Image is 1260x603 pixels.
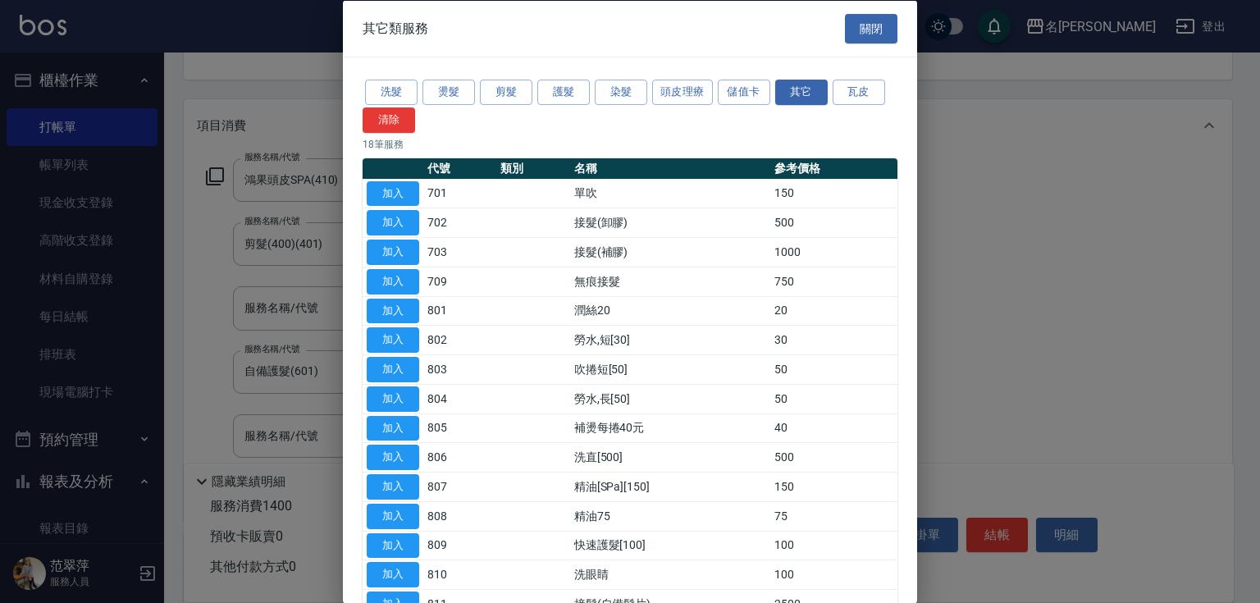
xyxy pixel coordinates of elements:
[367,532,419,558] button: 加入
[718,80,770,105] button: 儲值卡
[595,80,647,105] button: 染髮
[770,442,897,472] td: 500
[367,474,419,500] button: 加入
[570,384,770,413] td: 勞水,長[50]
[367,210,419,235] button: 加入
[367,327,419,353] button: 加入
[570,413,770,443] td: 補燙每捲40元
[367,240,419,265] button: 加入
[770,179,897,208] td: 150
[770,531,897,560] td: 100
[423,179,496,208] td: 701
[570,296,770,326] td: 潤絲20
[570,208,770,237] td: 接髮(卸膠)
[570,354,770,384] td: 吹捲短[50]
[367,268,419,294] button: 加入
[833,80,885,105] button: 瓦皮
[423,237,496,267] td: 703
[423,296,496,326] td: 801
[423,267,496,296] td: 709
[367,503,419,528] button: 加入
[423,354,496,384] td: 803
[367,298,419,323] button: 加入
[423,501,496,531] td: 808
[770,354,897,384] td: 50
[363,136,897,151] p: 18 筆服務
[367,445,419,470] button: 加入
[423,384,496,413] td: 804
[423,442,496,472] td: 806
[367,386,419,411] button: 加入
[775,80,828,105] button: 其它
[770,472,897,501] td: 150
[770,267,897,296] td: 750
[570,531,770,560] td: 快速護髮[100]
[423,560,496,589] td: 810
[423,208,496,237] td: 702
[770,384,897,413] td: 50
[570,442,770,472] td: 洗直[500]
[422,80,475,105] button: 燙髮
[845,13,897,43] button: 關閉
[570,158,770,179] th: 名稱
[770,560,897,589] td: 100
[367,357,419,382] button: 加入
[423,325,496,354] td: 802
[423,158,496,179] th: 代號
[570,501,770,531] td: 精油75
[496,158,569,179] th: 類別
[570,472,770,501] td: 精油[SPa][150]
[363,107,415,132] button: 清除
[652,80,713,105] button: 頭皮理療
[570,560,770,589] td: 洗眼睛
[770,158,897,179] th: 參考價格
[423,531,496,560] td: 809
[423,413,496,443] td: 805
[770,237,897,267] td: 1000
[365,80,418,105] button: 洗髮
[480,80,532,105] button: 剪髮
[367,562,419,587] button: 加入
[570,267,770,296] td: 無痕接髮
[770,296,897,326] td: 20
[570,237,770,267] td: 接髮(補膠)
[367,415,419,441] button: 加入
[570,325,770,354] td: 勞水,短[30]
[570,179,770,208] td: 單吹
[770,208,897,237] td: 500
[770,501,897,531] td: 75
[367,180,419,206] button: 加入
[537,80,590,105] button: 護髮
[363,20,428,36] span: 其它類服務
[423,472,496,501] td: 807
[770,325,897,354] td: 30
[770,413,897,443] td: 40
